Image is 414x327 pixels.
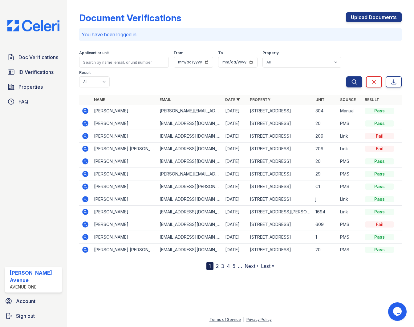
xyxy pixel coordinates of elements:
[157,155,223,168] td: [EMAIL_ADDRESS][DOMAIN_NAME]
[338,244,362,256] td: PMS
[91,143,157,155] td: [PERSON_NAME] [PERSON_NAME] [PERSON_NAME]
[157,130,223,143] td: [EMAIL_ADDRESS][DOMAIN_NAME]
[157,218,223,231] td: [EMAIL_ADDRESS][DOMAIN_NAME]
[157,168,223,180] td: [PERSON_NAME][EMAIL_ADDRESS][DOMAIN_NAME]
[313,244,338,256] td: 20
[91,218,157,231] td: [PERSON_NAME]
[94,97,105,102] a: Name
[247,206,313,218] td: [STREET_ADDRESS][PERSON_NAME]
[5,95,62,108] a: FAQ
[365,133,394,139] div: Fail
[5,66,62,78] a: ID Verifications
[247,231,313,244] td: [STREET_ADDRESS]
[157,193,223,206] td: [EMAIL_ADDRESS][DOMAIN_NAME]
[365,97,379,102] a: Result
[313,206,338,218] td: 1694
[18,54,58,61] span: Doc Verifications
[91,180,157,193] td: [PERSON_NAME]
[313,180,338,193] td: C1
[338,218,362,231] td: PMS
[223,193,247,206] td: [DATE]
[338,143,362,155] td: Link
[223,105,247,117] td: [DATE]
[91,117,157,130] td: [PERSON_NAME]
[243,317,244,322] div: |
[315,97,325,102] a: Unit
[223,117,247,130] td: [DATE]
[223,143,247,155] td: [DATE]
[247,155,313,168] td: [STREET_ADDRESS]
[365,158,394,164] div: Pass
[91,130,157,143] td: [PERSON_NAME]
[16,312,35,320] span: Sign out
[216,263,219,269] a: 2
[313,193,338,206] td: j
[313,218,338,231] td: 609
[365,234,394,240] div: Pass
[365,196,394,202] div: Pass
[79,57,169,68] input: Search by name, email, or unit number
[2,20,64,31] img: CE_Logo_Blue-a8612792a0a2168367f1c8372b55b34899dd931a85d93a1a3d3e32e68fde9ad4.png
[223,244,247,256] td: [DATE]
[338,105,362,117] td: Manual
[365,120,394,127] div: Pass
[82,31,399,38] p: You have been logged in
[223,206,247,218] td: [DATE]
[160,97,171,102] a: Email
[206,262,213,270] div: 1
[2,310,64,322] a: Sign out
[223,218,247,231] td: [DATE]
[365,108,394,114] div: Pass
[247,143,313,155] td: [STREET_ADDRESS]
[346,12,402,22] a: Upload Documents
[157,180,223,193] td: [EMAIL_ADDRESS][PERSON_NAME][DOMAIN_NAME]
[365,209,394,215] div: Pass
[365,171,394,177] div: Pass
[246,317,272,322] a: Privacy Policy
[223,155,247,168] td: [DATE]
[365,184,394,190] div: Pass
[247,180,313,193] td: [STREET_ADDRESS]
[313,168,338,180] td: 29
[218,50,223,55] label: To
[5,51,62,63] a: Doc Verifications
[223,231,247,244] td: [DATE]
[338,130,362,143] td: Link
[91,168,157,180] td: [PERSON_NAME]
[340,97,356,102] a: Source
[157,105,223,117] td: [PERSON_NAME][EMAIL_ADDRESS][PERSON_NAME][DOMAIN_NAME]
[365,247,394,253] div: Pass
[313,105,338,117] td: 304
[223,168,247,180] td: [DATE]
[157,244,223,256] td: [EMAIL_ADDRESS][DOMAIN_NAME]
[16,297,35,305] span: Account
[91,206,157,218] td: [PERSON_NAME]
[79,12,181,23] div: Document Verifications
[174,50,183,55] label: From
[338,155,362,168] td: PMS
[250,97,270,102] a: Property
[247,244,313,256] td: [STREET_ADDRESS]
[79,70,91,75] label: Result
[223,130,247,143] td: [DATE]
[10,284,59,290] div: Avenue One
[221,263,224,269] a: 3
[209,317,241,322] a: Terms of Service
[262,50,279,55] label: Property
[91,193,157,206] td: [PERSON_NAME]
[225,97,240,102] a: Date ▼
[247,168,313,180] td: [STREET_ADDRESS]
[79,50,109,55] label: Applicant or unit
[157,143,223,155] td: [EMAIL_ADDRESS][DOMAIN_NAME]
[313,231,338,244] td: 1
[18,68,54,76] span: ID Verifications
[247,193,313,206] td: [STREET_ADDRESS]
[18,83,43,91] span: Properties
[91,231,157,244] td: [PERSON_NAME]
[91,244,157,256] td: [PERSON_NAME] [PERSON_NAME]
[338,206,362,218] td: Link
[247,130,313,143] td: [STREET_ADDRESS]
[338,231,362,244] td: PMS
[18,98,28,105] span: FAQ
[247,218,313,231] td: [STREET_ADDRESS]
